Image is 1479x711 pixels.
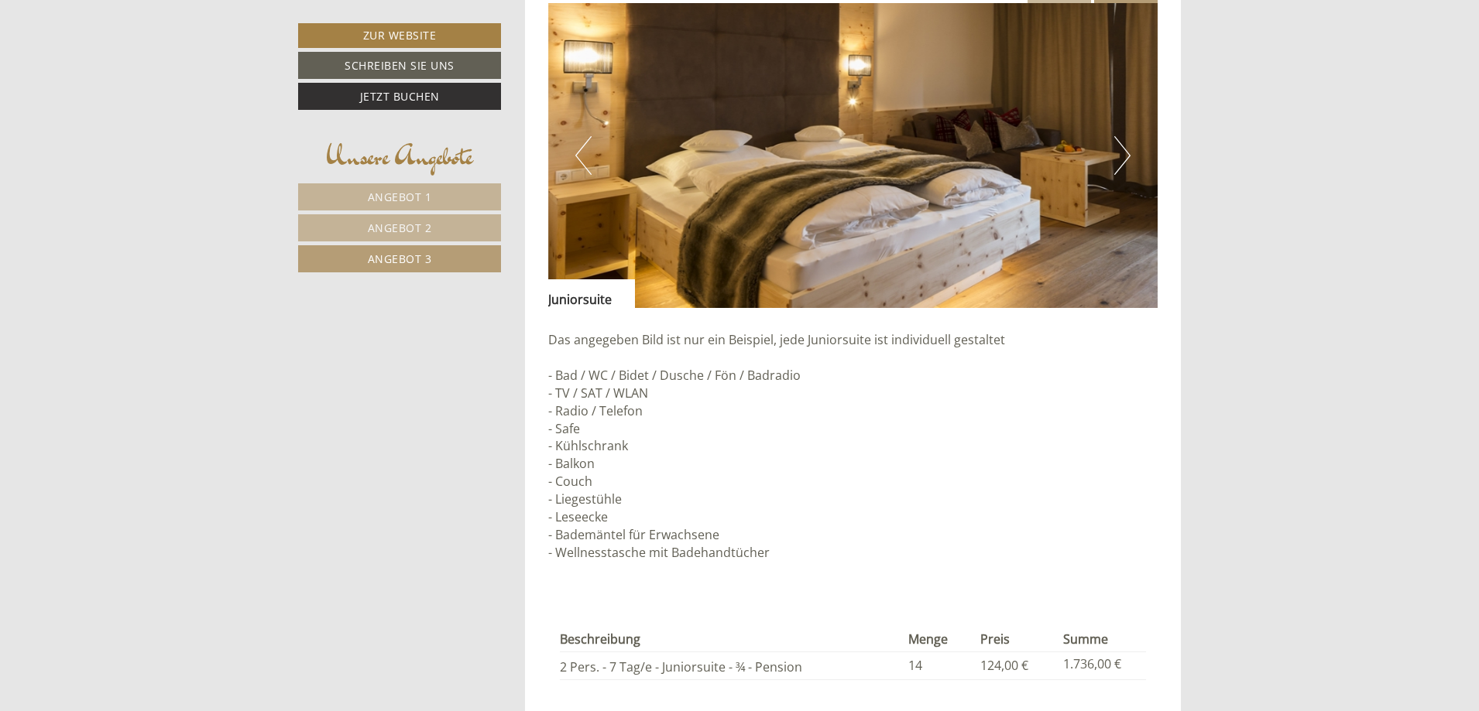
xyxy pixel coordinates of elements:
div: Unsere Angebote [298,137,501,176]
a: Jetzt buchen [298,83,501,110]
button: Previous [575,136,592,175]
img: image [548,3,1158,308]
span: Angebot 2 [368,220,432,235]
th: Preis [974,627,1058,651]
span: Angebot 3 [368,251,432,266]
td: 14 [902,652,973,680]
span: Angebot 1 [368,190,432,204]
span: 124,00 € [980,657,1028,674]
div: Juniorsuite [548,279,635,309]
a: Zur Website [298,23,501,48]
p: Das angegeben Bild ist nur ein Beispiel, jede Juniorsuite ist individuell gestaltet - Bad / WC / ... [548,331,1158,561]
th: Menge [902,627,973,651]
th: Beschreibung [560,627,903,651]
td: 1.736,00 € [1057,652,1146,680]
td: 2 Pers. - 7 Tag/e - Juniorsuite - ¾ - Pension [560,652,903,680]
button: Next [1114,136,1131,175]
a: Schreiben Sie uns [298,52,501,79]
th: Summe [1057,627,1146,651]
